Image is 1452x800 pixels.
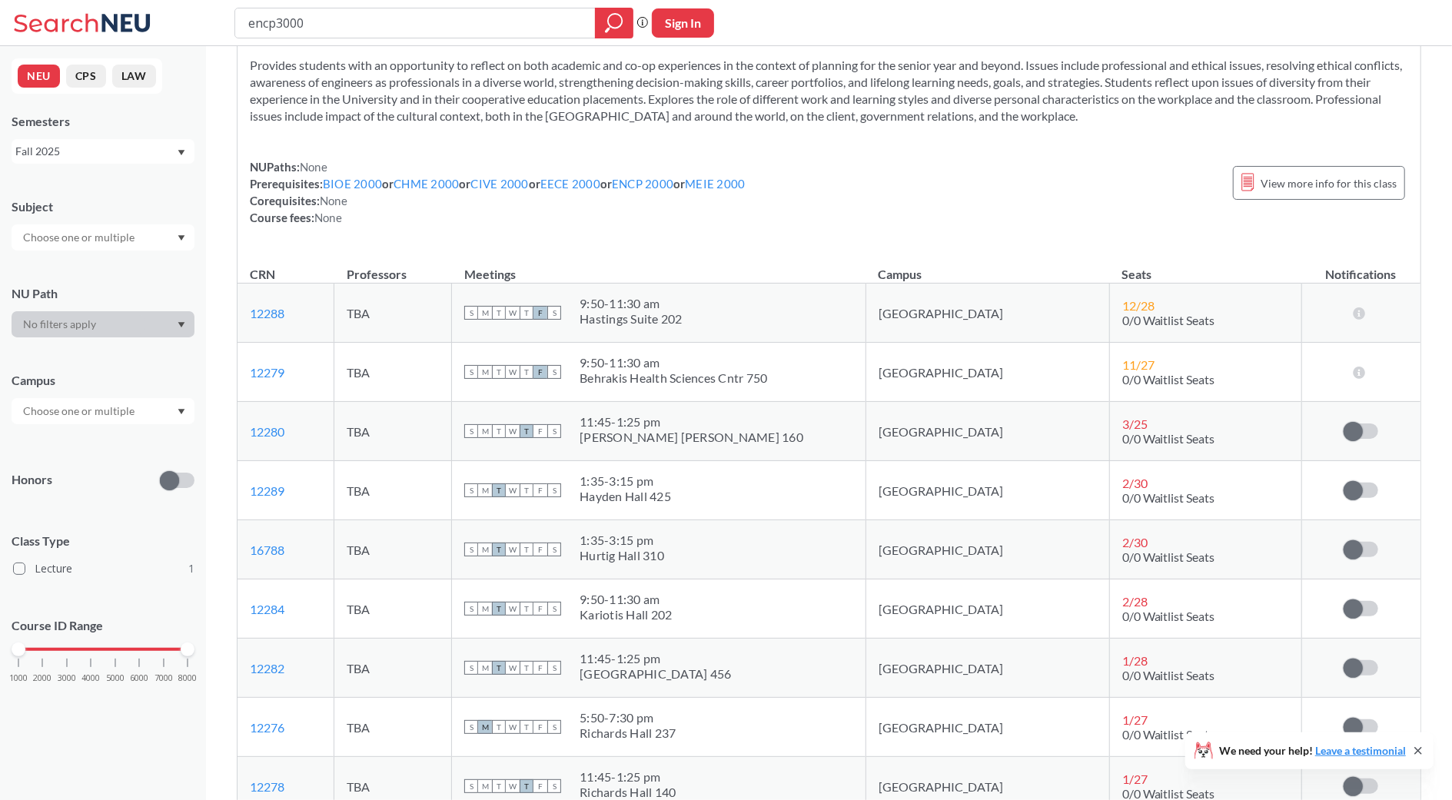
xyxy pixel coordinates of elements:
span: F [533,720,547,734]
div: Kariotis Hall 202 [580,607,672,622]
a: BIOE 2000 [323,177,382,191]
span: 2 / 28 [1122,594,1148,609]
span: F [533,779,547,793]
span: 0/0 Waitlist Seats [1122,609,1215,623]
td: [GEOGRAPHIC_DATA] [866,520,1109,579]
span: S [547,779,561,793]
th: Campus [866,251,1109,284]
div: Dropdown arrow [12,398,194,424]
span: 8000 [178,674,197,682]
span: S [464,424,478,438]
td: [GEOGRAPHIC_DATA] [866,698,1109,757]
span: 1000 [9,674,28,682]
a: Leave a testimonial [1315,744,1406,757]
span: T [492,779,506,793]
span: W [506,779,520,793]
div: magnifying glass [595,8,633,38]
div: Hayden Hall 425 [580,489,671,504]
span: 2000 [33,674,52,682]
span: M [478,779,492,793]
span: M [478,306,492,320]
span: S [464,365,478,379]
a: 12280 [250,424,284,439]
div: 11:45 - 1:25 pm [580,769,676,785]
span: W [506,720,520,734]
span: W [506,602,520,616]
th: Seats [1109,251,1301,284]
span: T [492,365,506,379]
div: [GEOGRAPHIC_DATA] 456 [580,666,731,682]
td: TBA [334,402,452,461]
span: T [520,602,533,616]
a: 12278 [250,779,284,794]
a: 12276 [250,720,284,735]
button: Sign In [652,8,714,38]
span: We need your help! [1219,745,1406,756]
td: [GEOGRAPHIC_DATA] [866,343,1109,402]
span: 1 / 27 [1122,712,1148,727]
svg: Dropdown arrow [178,322,185,328]
span: S [547,602,561,616]
span: T [520,661,533,675]
span: W [506,661,520,675]
div: 11:45 - 1:25 pm [580,414,803,430]
span: Class Type [12,533,194,549]
label: Lecture [13,559,194,579]
span: F [533,483,547,497]
span: M [478,661,492,675]
td: TBA [334,698,452,757]
p: Course ID Range [12,617,194,635]
span: T [492,720,506,734]
span: T [492,661,506,675]
span: 2 / 30 [1122,535,1148,549]
div: [PERSON_NAME] [PERSON_NAME] 160 [580,430,803,445]
span: 1 / 28 [1122,653,1148,668]
th: Professors [334,251,452,284]
section: Provides students with an opportunity to reflect on both academic and co-op experiences in the co... [250,57,1408,124]
span: M [478,720,492,734]
span: S [547,483,561,497]
svg: Dropdown arrow [178,150,185,156]
span: W [506,365,520,379]
div: Fall 2025Dropdown arrow [12,139,194,164]
span: F [533,365,547,379]
span: S [464,720,478,734]
span: 0/0 Waitlist Seats [1122,727,1215,742]
td: TBA [334,284,452,343]
span: 12 / 28 [1122,298,1155,313]
td: TBA [334,579,452,639]
p: Honors [12,471,52,489]
span: View more info for this class [1261,174,1397,193]
div: Campus [12,372,194,389]
svg: Dropdown arrow [178,235,185,241]
span: 6000 [130,674,148,682]
span: None [320,194,347,207]
span: T [492,306,506,320]
span: W [506,543,520,556]
span: F [533,661,547,675]
a: ENCP 2000 [612,177,673,191]
td: TBA [334,343,452,402]
div: NU Path [12,285,194,302]
div: Subject [12,198,194,215]
span: T [520,720,533,734]
a: 12282 [250,661,284,676]
span: None [314,211,342,224]
span: F [533,306,547,320]
span: 0/0 Waitlist Seats [1122,490,1215,505]
td: TBA [334,461,452,520]
span: 7000 [155,674,173,682]
td: [GEOGRAPHIC_DATA] [866,402,1109,461]
span: T [520,306,533,320]
td: [GEOGRAPHIC_DATA] [866,639,1109,698]
span: 0/0 Waitlist Seats [1122,549,1215,564]
span: S [547,365,561,379]
span: 3 / 25 [1122,417,1148,431]
span: S [547,306,561,320]
div: Richards Hall 140 [580,785,676,800]
span: T [520,543,533,556]
span: 1 / 27 [1122,772,1148,786]
div: NUPaths: Prerequisites: or or or or or Corequisites: Course fees: [250,158,746,226]
span: 0/0 Waitlist Seats [1122,372,1215,387]
span: S [464,602,478,616]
